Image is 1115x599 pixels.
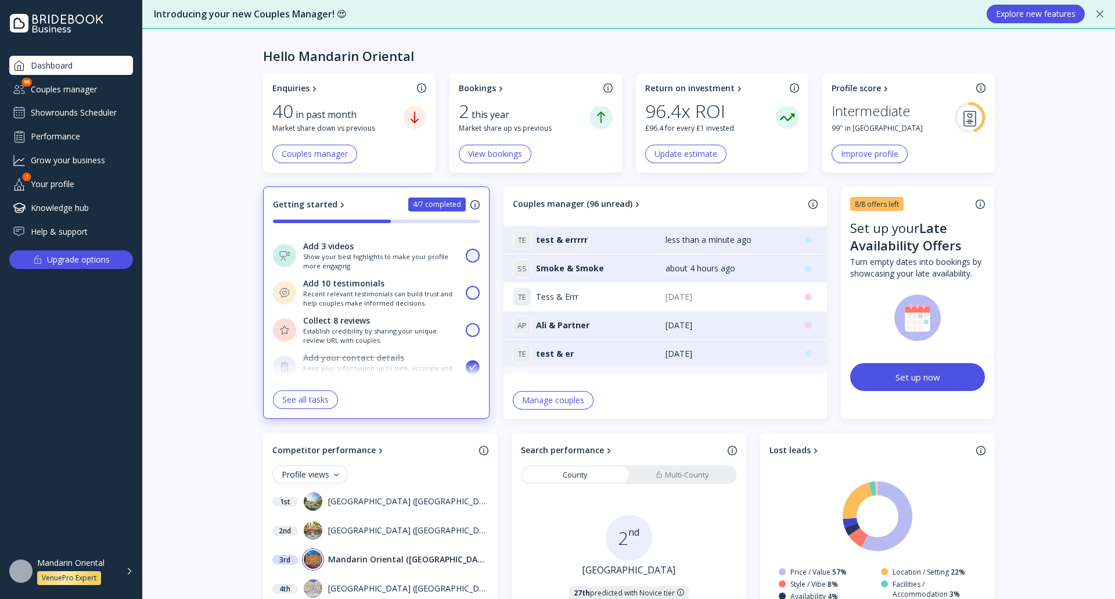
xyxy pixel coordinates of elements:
[666,348,790,360] div: [DATE]
[666,234,790,246] div: less than a minute ago
[282,149,348,159] div: Couples manager
[536,234,588,246] span: test & errrrr
[9,127,133,146] a: Performance
[9,222,133,241] a: Help & support
[303,289,459,307] div: Recent relevant testimonials can build trust and help couples make informed decisions.
[656,469,709,480] div: Multi-County
[303,364,459,382] div: Keep your information up to date, accurate and useful for couples.
[832,123,843,133] div: 99
[272,83,412,94] a: Enquiries
[303,315,370,327] div: Collect 8 reviews
[513,391,594,410] button: Manage couples
[666,376,790,388] div: [DATE]
[618,525,639,551] div: 2
[272,444,376,456] div: Competitor performance
[9,103,133,122] div: Showrounds Scheduler
[303,327,459,345] div: Establish credibility by sharing your unique review URL with couples.
[9,174,133,193] div: Your profile
[9,80,133,99] a: Couples manager96
[536,348,574,360] span: test & er
[303,352,404,364] div: Add your contact details
[9,250,133,269] button: Upgrade options
[272,123,403,133] div: Market share down vs previous
[536,291,578,303] span: Tess & Errr
[513,288,531,306] div: T E
[272,444,474,456] a: Competitor performance
[272,555,298,565] div: 3 rd
[263,48,414,64] div: Hello Mandarin Oriental
[272,100,293,122] div: 40
[536,376,587,388] span: start & test
[832,83,881,94] div: Profile score
[850,219,962,254] div: Late Availability Offers
[949,589,960,599] div: 3%
[273,199,347,210] a: Getting started
[459,123,589,133] div: Market share up vs previous
[790,579,838,589] div: Style / Vibe
[468,149,522,159] div: View bookings
[1057,543,1115,599] div: Chat Widget
[273,199,337,210] div: Getting started
[513,231,531,249] div: T E
[832,145,908,163] button: Improve profile
[832,100,910,122] div: Intermediate
[304,492,322,511] img: dpr=1,fit=cover,g=face,w=32,h=32
[850,363,985,391] button: Set up now
[459,83,496,94] div: Bookings
[272,584,298,594] div: 4 th
[582,564,675,576] div: [GEOGRAPHIC_DATA]
[304,550,322,569] img: dpr=1,fit=cover,g=face,w=32,h=32
[536,320,589,331] span: Ali & Partner
[645,123,776,133] div: £96.4 for every £1 invested
[828,579,838,589] div: 8%
[654,149,717,159] div: Update estimate
[645,100,725,122] div: 96.4x ROI
[666,263,790,274] div: about 4 hours ago
[328,583,488,594] div: [GEOGRAPHIC_DATA] ([GEOGRAPHIC_DATA])
[522,396,584,405] div: Manage couples
[303,241,354,252] div: Add 3 videos
[9,80,133,99] div: Couples manager
[521,444,604,456] div: Search performance
[9,150,133,170] a: Grow your business
[769,444,811,456] div: Lost leads
[304,521,322,540] img: dpr=1,fit=cover,g=face,w=32,h=32
[645,83,735,94] div: Return on investment
[272,83,310,94] div: Enquiries
[574,589,675,598] div: predicted with Novice tier
[832,567,847,577] div: 57%
[893,567,965,577] div: Location / Setting
[521,444,723,456] a: Search performance
[666,291,790,303] div: [DATE]
[536,263,604,274] span: Smoke & Smoke
[574,588,590,598] strong: 27th
[413,200,461,209] div: 4/7 completed
[9,174,133,193] a: Your profile1
[303,278,384,289] div: Add 10 testimonials
[472,108,516,121] div: this year
[893,579,976,599] div: Facilities / Accommodation
[272,465,348,484] button: Profile views
[282,470,339,479] div: Profile views
[272,497,298,507] div: 1 st
[328,554,488,565] div: Mandarin Oriental ([GEOGRAPHIC_DATA])
[459,83,599,94] a: Bookings
[296,108,364,121] div: in past month
[304,579,322,598] img: dpr=1,fit=cover,g=face,w=32,h=32
[951,567,965,577] div: 22%
[645,145,726,163] button: Update estimate
[42,573,96,583] div: VenuePro Expert
[459,145,531,163] button: View bookings
[513,316,531,335] div: A P
[459,100,469,122] div: 2
[23,173,31,181] div: 1
[37,558,105,568] div: Mandarin Oriental
[9,198,133,217] a: Knowledge hub
[513,259,531,278] div: S S
[769,444,972,456] a: Lost leads
[666,320,790,331] div: [DATE]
